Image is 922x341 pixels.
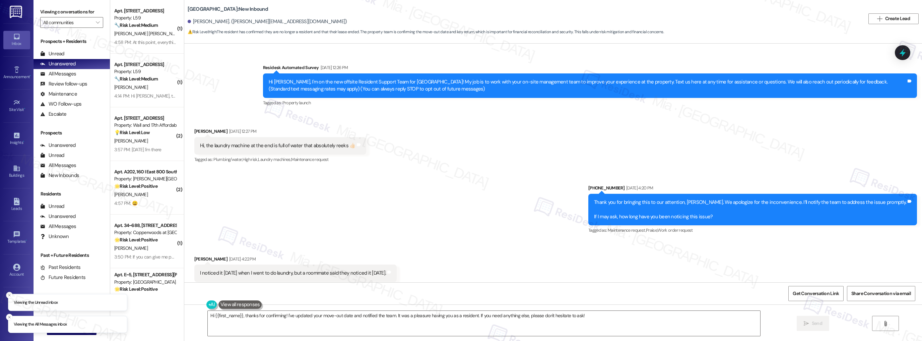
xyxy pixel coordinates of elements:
[263,98,917,108] div: Tagged as:
[114,138,148,144] span: [PERSON_NAME]
[40,91,77,98] div: Maintenance
[3,262,30,280] a: Account
[14,322,67,328] p: Viewing the All Messages inbox
[114,7,176,14] div: Apt. [STREET_ADDRESS]
[227,255,256,263] div: [DATE] 4:22 PM
[114,175,176,182] div: Property: [PERSON_NAME][GEOGRAPHIC_DATA]
[114,129,150,135] strong: 💡 Risk Level: Low
[114,14,176,21] div: Property: L59
[114,191,148,197] span: [PERSON_NAME]
[291,157,329,162] span: Maintenance request
[282,100,311,106] span: Property launch
[213,157,242,162] span: Plumbing/water ,
[34,190,110,197] div: Residents
[40,152,64,159] div: Unread
[646,227,657,233] span: Praise ,
[23,139,24,144] span: •
[40,172,79,179] div: New Inbounds
[812,320,822,327] span: Send
[188,29,664,36] span: : The resident has confirmed they are no longer a resident and that their lease ended. The proper...
[40,101,81,108] div: WO Follow-ups
[40,274,85,281] div: Future Residents
[40,111,66,118] div: Escalate
[40,233,69,240] div: Unknown
[194,282,397,292] div: Tagged as:
[208,311,761,336] textarea: Hi {{first_name}}, thanks for confirming! I've updated your move-out date and notified the team. ...
[40,80,87,88] div: Review follow-ups
[114,286,157,292] strong: 🌟 Risk Level: Positive
[200,142,356,149] div: Hi, the laundry machine at the end is full of water that absolutely reeks 👍🏻
[797,316,829,331] button: Send
[868,13,919,24] button: Create Lead
[194,255,397,265] div: [PERSON_NAME]
[114,76,158,82] strong: 🔧 Risk Level: Medium
[40,60,76,67] div: Unanswered
[657,227,693,233] span: Work order request
[3,97,30,115] a: Site Visit •
[114,168,176,175] div: Apt. A202, 160 I East 800 South
[30,73,31,78] span: •
[40,213,76,220] div: Unanswered
[114,254,253,260] div: 3:50 PM: If you can give me phone numbers my aunt can send an invite
[40,7,103,17] label: Viewing conversations for
[26,238,27,243] span: •
[24,106,25,111] span: •
[40,142,76,149] div: Unanswered
[114,147,161,153] div: 3:57 PM: [DATE] I'm there
[263,64,917,73] div: Residesk Automated Survey
[114,84,148,90] span: [PERSON_NAME]
[269,78,906,93] div: Hi [PERSON_NAME], I'm on the new offsite Resident Support Team for [GEOGRAPHIC_DATA]! My job is t...
[114,183,157,189] strong: 🌟 Risk Level: Positive
[3,163,30,181] a: Buildings
[114,271,176,278] div: Apt. E~5, [STREET_ADDRESS][PERSON_NAME]
[40,203,64,210] div: Unread
[114,22,158,28] strong: 🔧 Risk Level: Medium
[243,157,258,162] span: High risk ,
[188,18,347,25] div: [PERSON_NAME]. ([PERSON_NAME][EMAIL_ADDRESS][DOMAIN_NAME])
[114,31,182,37] span: [PERSON_NAME] [PERSON_NAME]
[804,321,809,326] i: 
[200,270,386,277] div: I noticed it [DATE] when I went to do laundry, but a roommate said they noticed it [DATE].
[188,29,216,35] strong: ⚠️ Risk Level: High
[608,227,646,233] span: Maintenance request ,
[883,321,888,326] i: 
[258,157,291,162] span: Laundry machines ,
[851,290,911,297] span: Share Conversation via email
[588,225,917,235] div: Tagged as:
[114,279,176,286] div: Property: [GEOGRAPHIC_DATA] and Apartments
[34,252,110,259] div: Past + Future Residents
[319,64,348,71] div: [DATE] 12:26 PM
[188,6,268,13] b: [GEOGRAPHIC_DATA]: New Inbound
[40,223,76,230] div: All Messages
[10,6,23,18] img: ResiDesk Logo
[6,314,13,321] button: Close toast
[40,162,76,169] div: All Messages
[227,128,256,135] div: [DATE] 12:27 PM
[3,229,30,247] a: Templates •
[114,200,137,206] div: 4:57 PM: 😀
[114,68,176,75] div: Property: L59
[96,20,100,25] i: 
[40,50,64,57] div: Unread
[34,129,110,136] div: Prospects
[114,122,176,129] div: Property: Wall and 17th Affordable
[877,16,882,21] i: 
[594,199,906,220] div: Thank you for bringing this to our attention, [PERSON_NAME]. We apologize for the inconvenience. ...
[3,31,30,49] a: Inbox
[194,155,367,164] div: Tagged as:
[3,294,30,312] a: Support
[194,128,367,137] div: [PERSON_NAME]
[114,229,176,236] div: Property: Copperwoods at [GEOGRAPHIC_DATA]
[114,222,176,229] div: Apt. 34~688, [STREET_ADDRESS]
[885,15,910,22] span: Create Lead
[114,237,157,243] strong: 🌟 Risk Level: Positive
[43,17,92,28] input: All communities
[40,70,76,77] div: All Messages
[793,290,839,297] span: Get Conversation Link
[114,61,176,68] div: Apt. [STREET_ADDRESS]
[40,264,81,271] div: Past Residents
[3,196,30,214] a: Leads
[114,115,176,122] div: Apt. [STREET_ADDRESS]
[624,184,653,191] div: [DATE] 4:20 PM
[14,299,58,305] p: Viewing the Unread inbox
